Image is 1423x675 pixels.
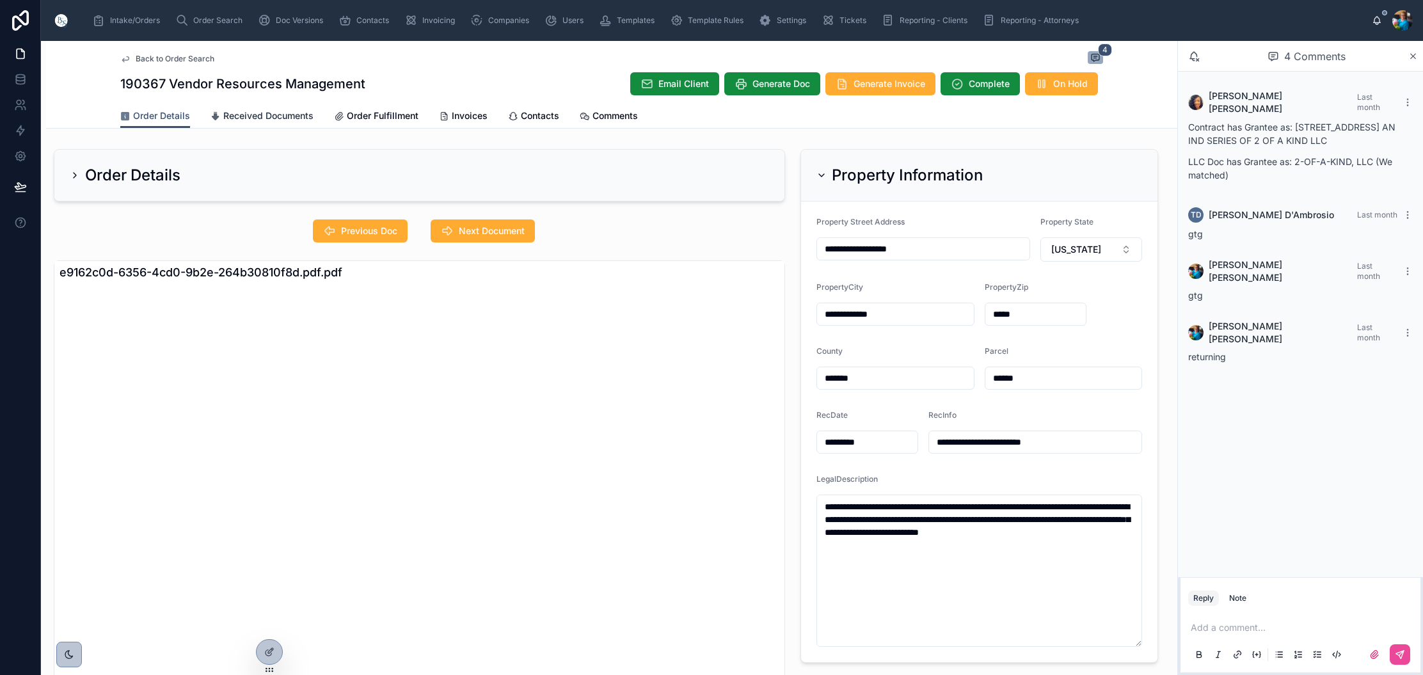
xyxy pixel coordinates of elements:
a: Settings [755,9,815,32]
p: Contract has Grantee as: [STREET_ADDRESS] AN IND SERIES OF 2 OF A KIND LLC [1188,120,1413,147]
a: Reporting - Clients [878,9,976,32]
a: Contacts [335,9,398,32]
span: gtg [1188,228,1203,239]
span: Last month [1357,261,1380,281]
span: Generate Invoice [854,77,925,90]
span: Last month [1357,322,1380,342]
span: [PERSON_NAME] [PERSON_NAME] [1209,90,1357,115]
button: Reply [1188,591,1219,606]
div: scrollable content [82,6,1372,35]
span: Invoices [452,109,488,122]
span: Complete [969,77,1010,90]
span: [PERSON_NAME] [PERSON_NAME] [1209,320,1357,345]
h2: Order Details [85,165,180,186]
span: Doc Versions [276,15,323,26]
span: Order Search [193,15,242,26]
span: Reporting - Clients [900,15,967,26]
a: Order Fulfillment [334,104,418,130]
button: Previous Doc [313,219,408,242]
span: Comments [592,109,638,122]
button: Next Document [431,219,535,242]
span: On Hold [1053,77,1088,90]
span: PropertyZip [985,282,1028,292]
span: 4 [1098,44,1112,56]
span: Parcel [985,346,1008,356]
a: Invoices [439,104,488,130]
span: Contacts [521,109,559,122]
span: Companies [488,15,529,26]
span: TD [1191,210,1202,220]
button: On Hold [1025,72,1098,95]
span: Last month [1357,92,1380,112]
span: RecInfo [928,410,957,420]
a: Invoicing [401,9,464,32]
img: App logo [51,10,72,31]
a: Users [541,9,592,32]
a: Companies [466,9,538,32]
span: Property State [1040,217,1093,226]
span: Intake/Orders [110,15,160,26]
span: PropertyCity [816,282,863,292]
span: returning [1188,351,1226,362]
span: Settings [777,15,806,26]
button: 4 [1088,51,1103,67]
div: Note [1229,593,1246,603]
button: Generate Doc [724,72,820,95]
span: Order Fulfillment [347,109,418,122]
button: Select Button [1040,237,1142,262]
div: e9162c0d-6356-4cd0-9b2e-264b30810f8d.pdf.pdf [54,261,784,284]
span: Tickets [839,15,866,26]
a: Contacts [508,104,559,130]
a: Tickets [818,9,875,32]
a: Received Documents [211,104,314,130]
span: Last month [1357,210,1397,219]
span: Email Client [658,77,709,90]
span: Template Rules [688,15,743,26]
a: Template Rules [666,9,752,32]
span: Property Street Address [816,217,905,226]
span: Received Documents [223,109,314,122]
span: 4 Comments [1284,49,1346,64]
span: Next Document [459,225,525,237]
span: Generate Doc [752,77,810,90]
span: Reporting - Attorneys [1001,15,1079,26]
h2: Property Information [832,165,983,186]
span: LegalDescription [816,474,878,484]
span: [US_STATE] [1051,243,1101,256]
a: Intake/Orders [88,9,169,32]
a: Doc Versions [254,9,332,32]
span: Back to Order Search [136,54,214,64]
span: [PERSON_NAME] D'Ambrosio [1209,209,1334,221]
span: Users [562,15,584,26]
a: Back to Order Search [120,54,214,64]
p: LLC Doc has Grantee as: 2-OF-A-KIND, LLC (We matched) [1188,155,1413,182]
span: Invoicing [422,15,455,26]
a: Order Search [171,9,251,32]
a: Comments [580,104,638,130]
button: Generate Invoice [825,72,935,95]
span: gtg [1188,290,1203,301]
a: Reporting - Attorneys [979,9,1088,32]
a: Order Details [120,104,190,129]
span: Templates [617,15,655,26]
span: Contacts [356,15,389,26]
button: Note [1224,591,1252,606]
h1: 190367 Vendor Resources Management [120,75,365,93]
a: Templates [595,9,664,32]
span: Order Details [133,109,190,122]
button: Complete [941,72,1020,95]
button: Email Client [630,72,719,95]
span: Previous Doc [341,225,397,237]
span: RecDate [816,410,848,420]
span: [PERSON_NAME] [PERSON_NAME] [1209,258,1357,284]
span: County [816,346,843,356]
